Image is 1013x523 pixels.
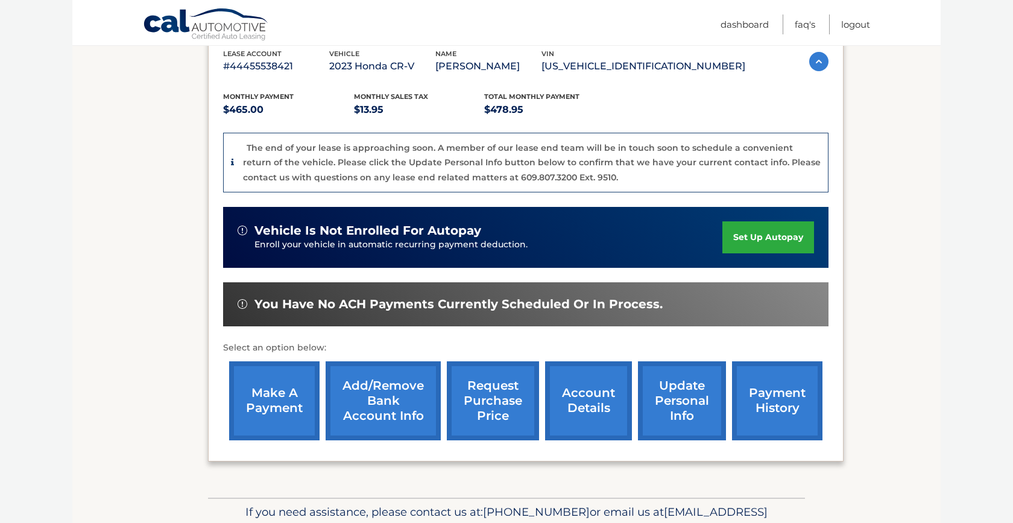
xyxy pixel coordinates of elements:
span: name [435,49,456,58]
p: $478.95 [484,101,615,118]
a: FAQ's [795,14,815,34]
img: accordion-active.svg [809,52,828,71]
a: Add/Remove bank account info [326,361,441,440]
p: #44455538421 [223,58,329,75]
a: set up autopay [722,221,814,253]
a: account details [545,361,632,440]
a: payment history [732,361,822,440]
a: make a payment [229,361,320,440]
img: alert-white.svg [238,299,247,309]
span: [PHONE_NUMBER] [483,505,590,519]
p: Enroll your vehicle in automatic recurring payment deduction. [254,238,722,252]
span: vehicle [329,49,359,58]
a: request purchase price [447,361,539,440]
span: Monthly sales Tax [354,92,428,101]
span: lease account [223,49,282,58]
p: [US_VEHICLE_IDENTIFICATION_NUMBER] [541,58,745,75]
a: update personal info [638,361,726,440]
a: Dashboard [721,14,769,34]
p: $465.00 [223,101,354,118]
a: Cal Automotive [143,8,270,43]
span: vehicle is not enrolled for autopay [254,223,481,238]
span: Total Monthly Payment [484,92,579,101]
a: Logout [841,14,870,34]
span: You have no ACH payments currently scheduled or in process. [254,297,663,312]
span: Monthly Payment [223,92,294,101]
p: [PERSON_NAME] [435,58,541,75]
img: alert-white.svg [238,226,247,235]
p: Select an option below: [223,341,828,355]
span: vin [541,49,554,58]
p: 2023 Honda CR-V [329,58,435,75]
p: $13.95 [354,101,485,118]
p: The end of your lease is approaching soon. A member of our lease end team will be in touch soon t... [243,142,821,183]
